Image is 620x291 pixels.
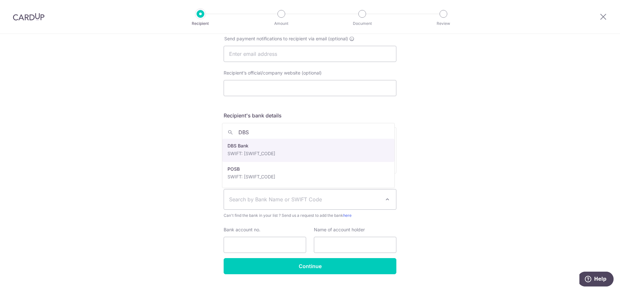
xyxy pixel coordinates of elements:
[224,35,348,42] span: Send payment notifications to recipient via email (optional)
[228,143,389,149] p: DBS Bank
[228,174,389,180] p: SWIFT: [SWIFT_CODE]
[224,226,260,233] label: Bank account no.
[177,20,224,27] p: Recipient
[224,46,396,62] input: Enter email address
[314,226,365,233] label: Name of account holder
[224,112,396,119] h5: Recipient's bank details
[224,258,396,274] input: Continue
[13,13,44,21] img: CardUp
[338,20,386,27] p: Document
[579,272,614,288] iframe: Opens a widget where you can find more information
[420,20,467,27] p: Review
[224,70,322,76] label: Recipient’s official/company website (optional)
[229,196,381,203] span: Search by Bank Name or SWIFT Code
[343,213,352,218] a: here
[228,166,389,172] p: POSB
[224,212,396,219] span: Can't find the bank in your list ? Send us a request to add the bank
[257,20,305,27] p: Amount
[15,5,27,10] span: Help
[228,150,389,157] p: SWIFT: [SWIFT_CODE]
